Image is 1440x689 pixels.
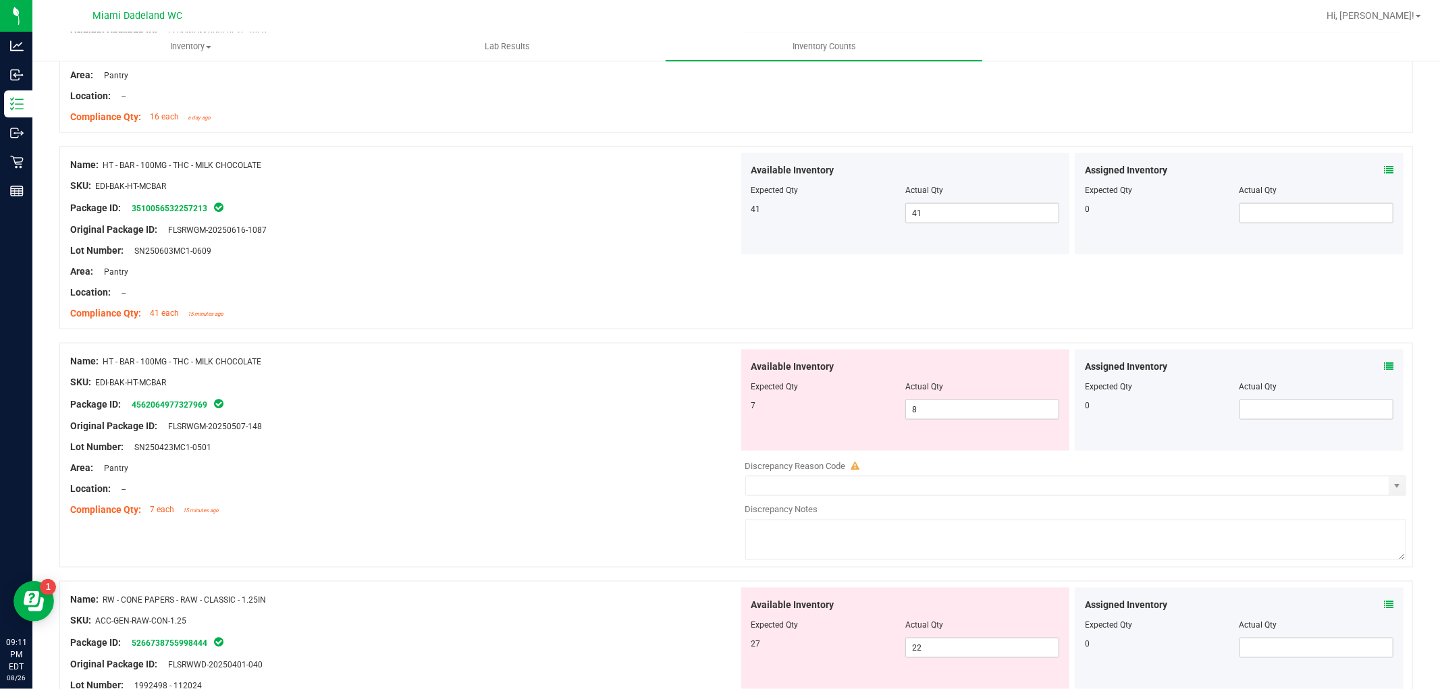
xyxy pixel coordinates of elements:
[1239,619,1393,631] div: Actual Qty
[213,397,225,410] span: In Sync
[70,224,157,235] span: Original Package ID:
[1085,381,1239,393] div: Expected Qty
[161,422,262,431] span: FLSRWGM-20250507-148
[14,581,54,622] iframe: Resource center
[70,111,141,122] span: Compliance Qty:
[70,356,99,366] span: Name:
[95,616,186,626] span: ACC-GEN-RAW-CON-1.25
[1085,203,1239,215] div: 0
[905,620,943,630] span: Actual Qty
[1085,598,1167,612] span: Assigned Inventory
[751,360,834,374] span: Available Inventory
[70,266,93,277] span: Area:
[905,382,943,391] span: Actual Qty
[70,659,157,669] span: Original Package ID:
[1085,163,1167,177] span: Assigned Inventory
[745,461,846,471] span: Discrepancy Reason Code
[70,420,157,431] span: Original Package ID:
[213,200,225,214] span: In Sync
[97,267,128,277] span: Pantry
[751,382,799,391] span: Expected Qty
[70,287,111,298] span: Location:
[751,598,834,612] span: Available Inventory
[1389,476,1406,495] span: select
[103,595,266,605] span: RW - CONE PAPERS - RAW - CLASSIC - 1.25IN
[103,161,261,170] span: HT - BAR - 100MG - THC - MILK CHOCOLATE
[905,186,943,195] span: Actual Qty
[1327,10,1414,21] span: Hi, [PERSON_NAME]!
[183,507,219,514] span: 15 minutes ago
[115,92,126,101] span: --
[161,660,263,669] span: FLSRWWD-20250401-040
[666,32,982,61] a: Inventory Counts
[6,636,26,673] p: 09:11 PM EDT
[70,245,124,256] span: Lot Number:
[70,462,93,473] span: Area:
[751,620,799,630] span: Expected Qty
[115,288,126,298] span: --
[10,184,24,198] inline-svg: Reports
[745,503,1407,516] div: Discrepancy Notes
[70,399,121,410] span: Package ID:
[33,40,348,53] span: Inventory
[70,441,124,452] span: Lot Number:
[70,637,121,648] span: Package ID:
[906,638,1059,657] input: 22
[774,40,874,53] span: Inventory Counts
[349,32,666,61] a: Lab Results
[6,673,26,683] p: 08/26
[70,308,141,319] span: Compliance Qty:
[93,10,183,22] span: Miami Dadeland WC
[132,400,207,410] a: 4562064977327969
[1085,184,1239,196] div: Expected Qty
[95,378,166,387] span: EDI-BAK-HT-MCBAR
[1239,184,1393,196] div: Actual Qty
[70,70,93,80] span: Area:
[10,97,24,111] inline-svg: Inventory
[70,159,99,170] span: Name:
[10,155,24,169] inline-svg: Retail
[1085,399,1239,412] div: 0
[161,225,267,235] span: FLSRWGM-20250616-1087
[466,40,548,53] span: Lab Results
[128,246,211,256] span: SN250603MC1-0609
[97,464,128,473] span: Pantry
[40,579,56,595] iframe: Resource center unread badge
[751,204,761,214] span: 41
[70,180,91,191] span: SKU:
[10,68,24,82] inline-svg: Inbound
[751,401,756,410] span: 7
[70,90,111,101] span: Location:
[32,32,349,61] a: Inventory
[70,504,141,515] span: Compliance Qty:
[150,308,179,318] span: 41 each
[10,39,24,53] inline-svg: Analytics
[1085,638,1239,650] div: 0
[70,483,111,494] span: Location:
[1085,360,1167,374] span: Assigned Inventory
[188,311,223,317] span: 15 minutes ago
[70,377,91,387] span: SKU:
[132,638,207,648] a: 5266738755998444
[188,115,211,121] span: a day ago
[751,186,799,195] span: Expected Qty
[70,594,99,605] span: Name:
[10,126,24,140] inline-svg: Outbound
[70,202,121,213] span: Package ID:
[70,615,91,626] span: SKU:
[132,204,207,213] a: 3510056532257213
[103,357,261,366] span: HT - BAR - 100MG - THC - MILK CHOCOLATE
[97,71,128,80] span: Pantry
[95,182,166,191] span: EDI-BAK-HT-MCBAR
[906,204,1059,223] input: 41
[1085,619,1239,631] div: Expected Qty
[150,505,174,514] span: 7 each
[213,635,225,649] span: In Sync
[1239,381,1393,393] div: Actual Qty
[751,639,761,649] span: 27
[751,163,834,177] span: Available Inventory
[906,400,1059,419] input: 8
[150,112,179,121] span: 16 each
[115,485,126,494] span: --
